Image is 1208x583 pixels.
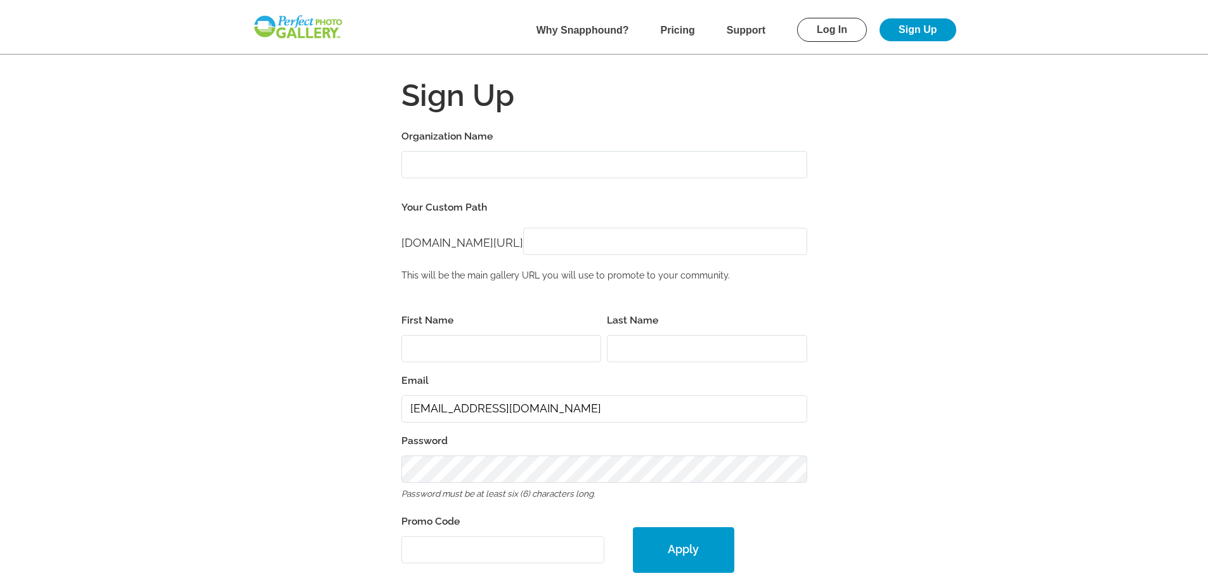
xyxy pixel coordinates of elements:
label: Last Name [607,311,807,329]
label: Your Custom Path [401,199,807,216]
small: This will be the main gallery URL you will use to promote to your community. [401,270,730,280]
span: [DOMAIN_NAME][URL] [401,236,523,249]
label: Password [401,432,807,450]
h1: Sign Up [401,80,807,110]
img: Snapphound Logo [252,14,344,40]
a: Why Snapphound? [536,25,629,36]
a: Sign Up [880,18,956,41]
a: Log In [797,18,867,42]
label: Email [401,372,807,390]
button: Apply [633,527,734,573]
label: First Name [401,311,602,329]
i: Password must be at least six (6) characters long. [401,488,595,499]
a: Support [727,25,765,36]
label: Promo Code [401,513,604,530]
label: Organization Name [401,128,807,145]
a: Pricing [661,25,695,36]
